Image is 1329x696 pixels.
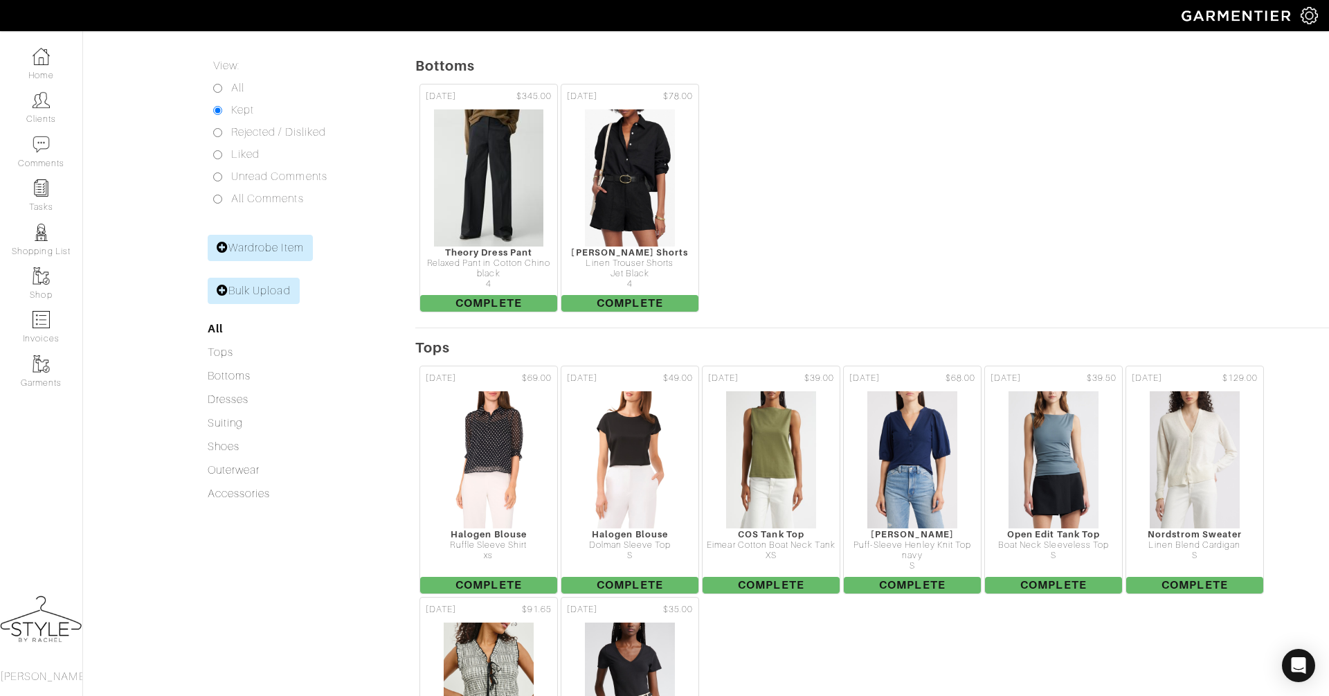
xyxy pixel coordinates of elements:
[33,179,50,197] img: reminder-icon-8004d30b9f0a5d33ae49ab947aed9ed385cf756f9e5892f1edd6e32f2345188e.png
[849,372,880,385] span: [DATE]
[561,551,698,561] div: S
[420,269,557,279] div: black
[420,529,557,539] div: Halogen Blouse
[703,540,840,551] div: Eimear Cotton Boat Neck Tank
[213,57,239,74] label: View:
[208,464,260,476] a: Outerwear
[1301,7,1318,24] img: gear-icon-white-bd11855cb880d31180b6d7d6211b90ccbf57a29d726f0c71d8c61bd08dd39cc2.png
[1126,551,1263,561] div: S
[1126,540,1263,551] div: Linen Blend Cardigan
[418,364,559,596] a: [DATE] $69.00 Halogen Blouse Ruffle Sleeve Shirt xs Complete
[420,279,557,289] div: 4
[208,370,251,382] a: Bottoms
[991,372,1021,385] span: [DATE]
[426,90,456,103] span: [DATE]
[33,267,50,285] img: garments-icon-b7da505a4dc4fd61783c78ac3ca0ef83fa9d6f193b1c9dc38574b1d14d53ca28.png
[842,364,983,596] a: [DATE] $68.00 [PERSON_NAME] Puff-Sleeve Henley Knit Top navy S Complete
[567,603,597,616] span: [DATE]
[208,346,233,359] a: Tops
[231,80,244,96] label: All
[231,190,304,207] label: All Comments
[844,551,981,561] div: navy
[1175,3,1301,28] img: garmentier-logo-header-white-b43fb05a5012e4ada735d5af1a66efaba907eab6374d6393d1fbf88cb4ef424d.png
[1282,649,1315,682] div: Open Intercom Messenger
[415,339,1329,356] h5: Tops
[663,603,693,616] span: $35.00
[584,109,675,247] img: VDCfJy1DuRmF2rdXzED4Co4F
[426,603,456,616] span: [DATE]
[1087,372,1116,385] span: $39.50
[33,91,50,109] img: clients-icon-6bae9207a08558b7cb47a8932f037763ab4055f8c8b6bfacd5dc20c3e0201464.png
[33,355,50,373] img: garments-icon-b7da505a4dc4fd61783c78ac3ca0ef83fa9d6f193b1c9dc38574b1d14d53ca28.png
[1126,529,1263,539] div: Nordstrom Sweater
[231,124,326,141] label: Rejected / Disliked
[985,540,1122,551] div: Boat Neck Sleeveless Top
[561,269,698,279] div: Jet Black
[208,235,313,261] a: Wardrobe Item
[418,82,559,314] a: [DATE] $345.00 Theory Dress Pant Relaxed Pant in Cotton Chino black 4 Complete
[567,90,597,103] span: [DATE]
[1132,372,1162,385] span: [DATE]
[420,247,557,258] div: Theory Dress Pant
[420,295,557,312] span: Complete
[433,109,544,247] img: o1msehwQ32FY1bFsjqnytige
[725,391,816,529] img: gSH5KxcLsVcnvSczAovNFS4G
[561,577,698,594] span: Complete
[985,551,1122,561] div: S
[426,372,456,385] span: [DATE]
[844,540,981,551] div: Puff-Sleeve Henley Knit Top
[985,529,1122,539] div: Open Edit Tank Top
[208,488,271,500] a: Accessories
[1126,577,1263,594] span: Complete
[703,529,840,539] div: COS Tank Top
[559,364,700,596] a: [DATE] $49.00 Halogen Blouse Dolman Sleeve Top S Complete
[844,529,981,539] div: [PERSON_NAME]
[443,391,534,529] img: LUmvGjYzyJ9vAzAkrUGGozVQ
[561,540,698,551] div: Dolman Sleeve Top
[708,372,739,385] span: [DATE]
[584,391,675,529] img: EQ25BpD3RYxCmjCCjyynL4xz
[844,561,981,571] div: S
[208,440,239,453] a: Shoes
[804,372,834,385] span: $39.00
[1149,391,1240,529] img: NpjRorAGzVwXGmJfXm28U1xN
[703,551,840,561] div: XS
[663,372,693,385] span: $49.00
[231,102,254,118] label: Kept
[33,311,50,328] img: orders-icon-0abe47150d42831381b5fb84f609e132dff9fe21cb692f30cb5eec754e2cba89.png
[420,551,557,561] div: xs
[33,224,50,241] img: stylists-icon-eb353228a002819b7ec25b43dbf5f0378dd9e0616d9560372ff212230b889e62.png
[844,577,981,594] span: Complete
[561,279,698,289] div: 4
[208,278,300,304] a: Bulk Upload
[208,393,248,406] a: Dresses
[420,258,557,269] div: Relaxed Pant in Cotton Chino
[561,258,698,269] div: Linen Trouser Shorts
[561,295,698,312] span: Complete
[208,417,243,429] a: Suiting
[1008,391,1099,529] img: Lz49HhRF3SRs1MVu7MH7Kikh
[208,322,223,335] a: All
[703,577,840,594] span: Complete
[516,90,552,103] span: $345.00
[231,168,327,185] label: Unread Comments
[420,540,557,551] div: Ruffle Sleeve Shirt
[231,146,260,163] label: Liked
[983,364,1124,596] a: [DATE] $39.50 Open Edit Tank Top Boat Neck Sleeveless Top S Complete
[559,82,700,314] a: [DATE] $78.00 [PERSON_NAME] Shorts Linen Trouser Shorts Jet Black 4 Complete
[561,529,698,539] div: Halogen Blouse
[1222,372,1258,385] span: $129.00
[522,603,552,616] span: $91.65
[33,48,50,65] img: dashboard-icon-dbcd8f5a0b271acd01030246c82b418ddd0df26cd7fceb0bd07c9910d44c42f6.png
[1124,364,1265,596] a: [DATE] $129.00 Nordstrom Sweater Linen Blend Cardigan S Complete
[415,57,1329,74] h5: Bottoms
[567,372,597,385] span: [DATE]
[985,577,1122,594] span: Complete
[33,136,50,153] img: comment-icon-a0a6a9ef722e966f86d9cbdc48e553b5cf19dbc54f86b18d962a5391bc8f6eb6.png
[700,364,842,596] a: [DATE] $39.00 COS Tank Top Eimear Cotton Boat Neck Tank XS Complete
[663,90,693,103] span: $78.00
[420,577,557,594] span: Complete
[561,247,698,258] div: [PERSON_NAME] Shorts
[867,391,957,529] img: MwyvX9Vrbp5Ag9FgDEPuiGB4
[946,372,975,385] span: $68.00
